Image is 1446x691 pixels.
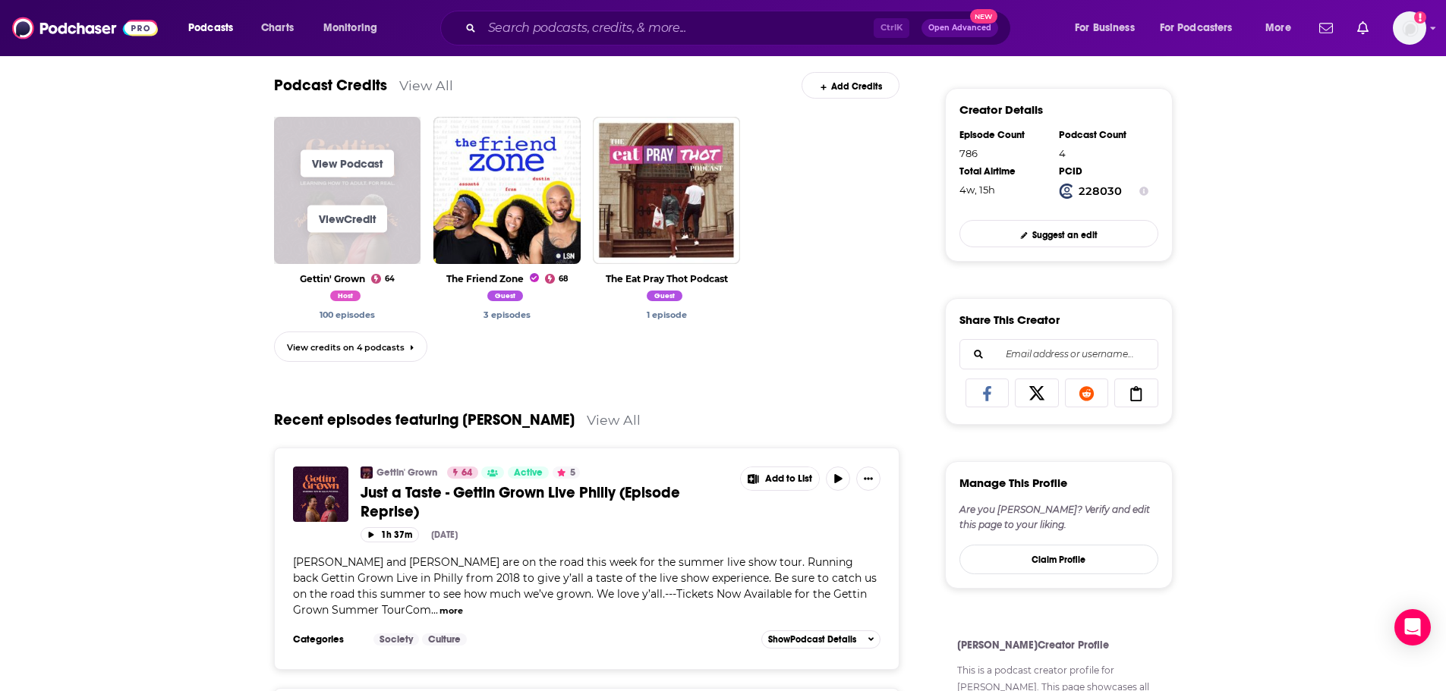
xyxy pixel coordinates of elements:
[462,466,472,481] span: 64
[966,378,1010,407] a: Share on Facebook
[484,309,531,320] a: Jade Verette
[399,77,453,93] a: View All
[178,16,253,40] button: open menu
[301,149,394,177] a: View Podcast
[251,16,303,40] a: Charts
[741,467,820,490] button: Show More Button
[482,16,874,40] input: Search podcasts, credits, & more...
[455,11,1025,46] div: Search podcasts, credits, & more...
[330,293,364,303] a: Jade Verette
[422,633,467,645] a: Culture
[188,17,233,39] span: Podcasts
[1160,17,1233,39] span: For Podcasters
[928,24,991,32] span: Open Advanced
[1313,15,1339,41] a: Show notifications dropdown
[959,220,1158,247] a: Suggest an edit
[647,293,686,303] a: Jade Verette
[856,466,881,491] button: Show More Button
[959,129,1049,141] div: Episode Count
[313,16,397,40] button: open menu
[959,339,1158,369] div: Search followers
[1059,165,1148,177] div: PCID
[330,291,361,301] span: Host
[261,17,294,39] span: Charts
[293,555,877,617] span: [PERSON_NAME] and [PERSON_NAME] are on the road this week for the summer live show tour. Running ...
[446,273,539,284] a: The Friend Zone
[323,17,377,39] span: Monitoring
[385,276,395,282] span: 64
[959,476,1067,490] h3: Manage This Profile
[371,274,395,284] a: 64
[606,273,728,284] a: The Eat Pray Thot Podcast
[274,410,575,429] a: Recent episodes featuring [PERSON_NAME]
[508,466,549,479] a: Active
[1394,609,1431,645] div: Open Intercom Messenger
[959,184,995,196] span: 687 hours, 12 minutes, 28 seconds
[959,502,1158,532] div: Are you [PERSON_NAME]? Verify and edit this page to your liking.
[514,466,543,481] span: Active
[431,529,458,540] div: [DATE]
[300,273,365,284] a: Gettin' Grown
[959,102,1043,117] h3: Creator Details
[1075,17,1135,39] span: For Business
[802,72,899,99] a: Add Credits
[874,18,909,38] span: Ctrl K
[1059,184,1074,199] img: Podchaser Creator ID logo
[307,205,387,232] a: ViewCredit
[647,309,687,320] a: Jade Verette
[959,147,1049,159] div: 786
[487,293,527,303] a: Jade Verette
[957,639,1161,652] h4: [PERSON_NAME] Creator Profile
[1114,378,1158,407] a: Copy Link
[1393,11,1426,45] img: User Profile
[1393,11,1426,45] button: Show profile menu
[972,340,1145,369] input: Email address or username...
[431,603,438,617] span: ...
[1414,11,1426,24] svg: Add a profile image
[921,19,998,37] button: Open AdvancedNew
[12,14,158,42] img: Podchaser - Follow, Share and Rate Podcasts
[768,634,856,645] span: Show Podcast Details
[1351,15,1375,41] a: Show notifications dropdown
[959,165,1049,177] div: Total Airtime
[1139,184,1148,199] button: Show Info
[293,466,348,522] img: Just a Taste - Gettin Grown Live Philly (Episode Reprise)
[647,291,682,301] span: Guest
[1265,17,1291,39] span: More
[361,466,373,479] img: Gettin' Grown
[970,9,997,24] span: New
[293,633,361,645] h3: Categories
[1065,378,1109,407] a: Share on Reddit
[1079,184,1122,198] strong: 228030
[559,276,568,282] span: 68
[959,545,1158,574] button: Claim Profile
[1059,147,1148,159] div: 4
[545,274,568,284] a: 68
[439,605,463,617] button: more
[761,630,881,649] button: ShowPodcast Details
[361,527,419,542] button: 1h 37m
[287,342,405,353] span: View credits on 4 podcasts
[274,331,427,363] a: View credits on 4 podcasts
[376,466,437,479] a: Gettin' Grown
[361,483,729,521] a: Just a Taste - Gettin Grown Live Philly (Episode Reprise)
[1255,16,1310,40] button: open menu
[361,483,680,521] span: Just a Taste - Gettin Grown Live Philly (Episode Reprise)
[320,309,375,320] a: Jade Verette
[553,466,580,479] button: 5
[959,313,1060,327] h3: Share This Creator
[1393,11,1426,45] span: Logged in as laprteam
[1150,16,1255,40] button: open menu
[447,466,478,479] a: 64
[487,291,523,301] span: Guest
[587,412,641,428] a: View All
[274,76,387,95] a: Podcast Credits
[765,473,812,485] span: Add to List
[1015,378,1059,407] a: Share on X/Twitter
[1059,129,1148,141] div: Podcast Count
[373,633,419,645] a: Society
